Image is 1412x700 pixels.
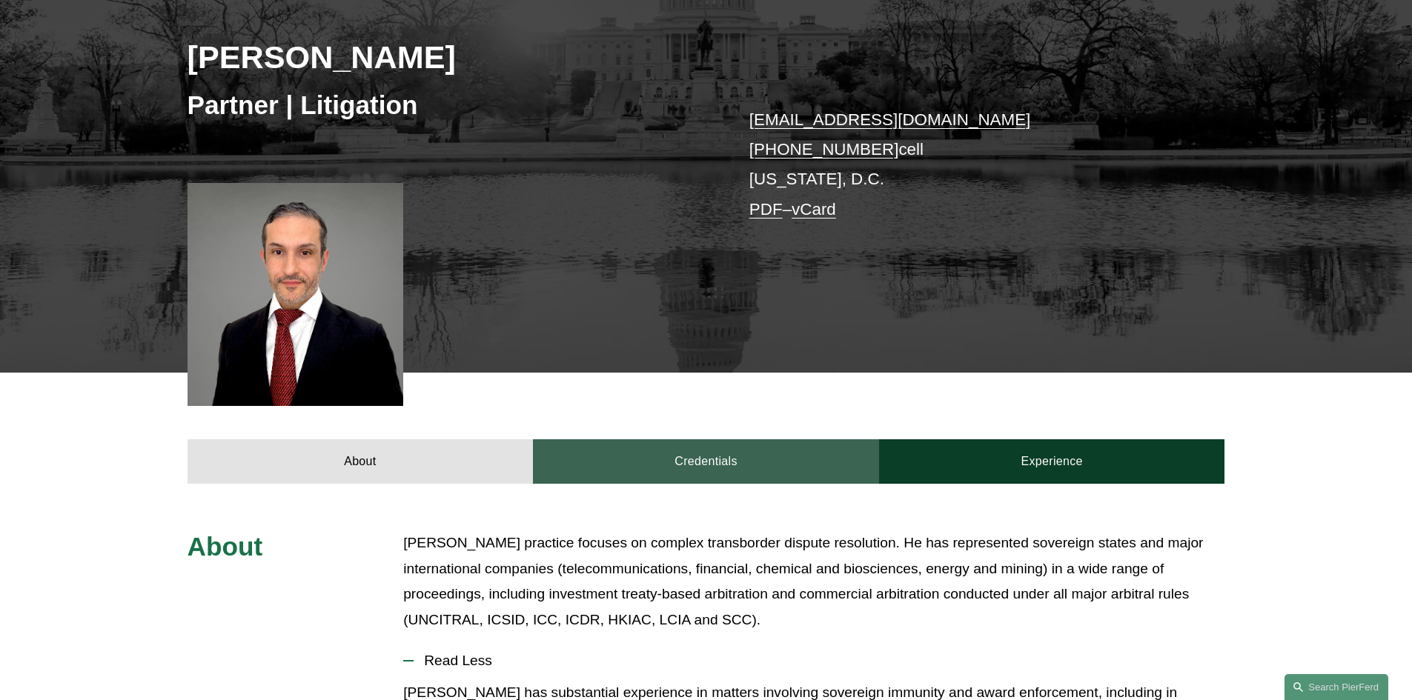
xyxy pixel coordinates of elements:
[403,530,1224,633] p: [PERSON_NAME] practice focuses on complex transborder dispute resolution. He has represented sove...
[792,200,836,219] a: vCard
[879,439,1225,484] a: Experience
[533,439,879,484] a: Credentials
[188,89,706,121] h3: Partner | Litigation
[749,105,1181,224] p: cell [US_STATE], D.C. –
[403,641,1224,680] button: Read Less
[1285,674,1388,700] a: Search this site
[414,653,1224,669] span: Read Less
[749,110,1030,129] a: [EMAIL_ADDRESS][DOMAIN_NAME]
[749,200,783,219] a: PDF
[188,532,263,561] span: About
[749,140,899,159] a: [PHONE_NUMBER]
[188,38,706,76] h2: [PERSON_NAME]
[188,439,534,484] a: About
